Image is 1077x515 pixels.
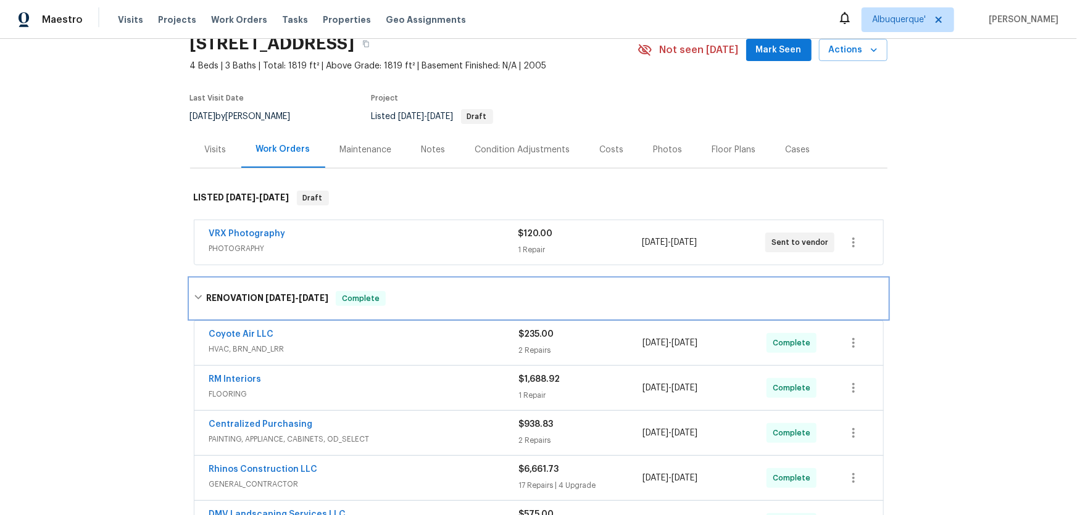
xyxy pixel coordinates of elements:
span: Tasks [282,15,308,24]
div: 1 Repair [518,244,642,256]
span: [DATE] [642,429,668,437]
span: FLOORING [209,388,519,400]
span: Project [372,94,399,102]
span: Work Orders [211,14,267,26]
div: Visits [205,144,227,156]
span: Mark Seen [756,43,802,58]
div: 2 Repairs [519,434,643,447]
span: - [265,294,328,302]
div: 17 Repairs | 4 Upgrade [519,479,643,492]
span: - [227,193,289,202]
h2: [STREET_ADDRESS] [190,38,355,50]
span: [DATE] [642,474,668,482]
span: [DATE] [672,429,697,437]
span: [DATE] [642,384,668,392]
span: $120.00 [518,229,553,238]
span: Not seen [DATE] [660,44,739,56]
span: [DATE] [642,339,668,347]
span: - [642,382,697,394]
div: 1 Repair [519,389,643,402]
div: Floor Plans [712,144,756,156]
div: by [PERSON_NAME] [190,109,306,124]
span: [DATE] [671,238,697,247]
span: PHOTOGRAPHY [209,242,518,255]
div: Cases [786,144,810,156]
div: Photos [654,144,683,156]
span: Actions [829,43,878,58]
span: Properties [323,14,371,26]
span: - [642,337,697,349]
span: Draft [298,192,328,204]
span: Sent to vendor [771,236,833,249]
button: Mark Seen [746,39,812,62]
span: Complete [773,337,815,349]
div: 2 Repairs [519,344,643,356]
span: Last Visit Date [190,94,244,102]
span: HVAC, BRN_AND_LRR [209,343,519,355]
div: LISTED [DATE]-[DATE]Draft [190,178,888,218]
span: [PERSON_NAME] [984,14,1058,26]
span: Albuquerque' [872,14,926,26]
button: Actions [819,39,888,62]
div: RENOVATION [DATE]-[DATE]Complete [190,279,888,318]
span: Listed [372,112,493,121]
a: VRX Photography [209,229,286,238]
span: Projects [158,14,196,26]
a: RM Interiors [209,375,262,384]
span: [DATE] [642,238,668,247]
span: Complete [337,292,385,305]
span: - [642,236,697,249]
span: $235.00 [519,330,554,339]
span: Complete [773,382,815,394]
span: [DATE] [672,474,697,482]
span: $938.83 [519,420,554,429]
div: Notes [422,144,446,156]
span: Visits [118,14,143,26]
span: Geo Assignments [386,14,466,26]
span: - [642,472,697,484]
span: [DATE] [227,193,256,202]
span: [DATE] [299,294,328,302]
span: $1,688.92 [519,375,560,384]
span: [DATE] [428,112,454,121]
div: Work Orders [256,143,310,155]
span: Draft [462,113,492,120]
span: [DATE] [190,112,216,121]
span: Maestro [42,14,83,26]
span: - [399,112,454,121]
span: 4 Beds | 3 Baths | Total: 1819 ft² | Above Grade: 1819 ft² | Basement Finished: N/A | 2005 [190,60,638,72]
span: [DATE] [260,193,289,202]
span: [DATE] [672,384,697,392]
span: [DATE] [265,294,295,302]
a: Coyote Air LLC [209,330,274,339]
a: Centralized Purchasing [209,420,313,429]
span: Complete [773,472,815,484]
h6: LISTED [194,191,289,205]
a: Rhinos Construction LLC [209,465,318,474]
span: Complete [773,427,815,439]
div: Condition Adjustments [475,144,570,156]
span: - [642,427,697,439]
h6: RENOVATION [206,291,328,306]
span: PAINTING, APPLIANCE, CABINETS, OD_SELECT [209,433,519,445]
button: Copy Address [355,33,377,55]
span: [DATE] [399,112,425,121]
div: Maintenance [340,144,392,156]
span: [DATE] [672,339,697,347]
span: $6,661.73 [519,465,559,474]
span: GENERAL_CONTRACTOR [209,478,519,490]
div: Costs [600,144,624,156]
